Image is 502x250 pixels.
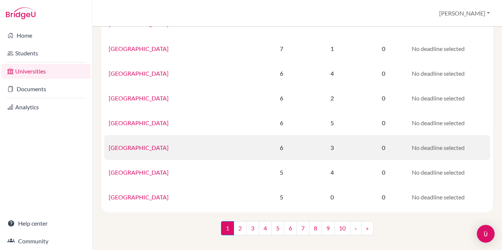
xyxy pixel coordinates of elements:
[271,221,284,235] a: 5
[259,36,305,61] td: 7
[1,64,91,79] a: Universities
[1,234,91,249] a: Community
[109,119,169,126] a: [GEOGRAPHIC_DATA]
[1,100,91,114] a: Analytics
[412,95,465,102] span: No deadline selected
[436,6,493,20] button: [PERSON_NAME]
[477,225,495,243] div: Open Intercom Messenger
[304,36,360,61] td: 1
[360,110,407,135] td: 0
[6,7,35,19] img: Bridge-U
[360,61,407,86] td: 0
[1,28,91,43] a: Home
[412,70,465,77] span: No deadline selected
[234,221,247,235] a: 2
[360,86,407,110] td: 0
[412,144,465,151] span: No deadline selected
[109,194,169,201] a: [GEOGRAPHIC_DATA]
[221,221,373,241] nav: ...
[259,110,305,135] td: 6
[246,221,259,235] a: 3
[259,135,305,160] td: 6
[304,185,360,209] td: 0
[412,45,465,52] span: No deadline selected
[304,86,360,110] td: 2
[259,61,305,86] td: 6
[361,221,373,235] a: »
[360,36,407,61] td: 0
[360,160,407,185] td: 0
[412,194,465,201] span: No deadline selected
[304,61,360,86] td: 4
[109,70,169,77] a: [GEOGRAPHIC_DATA]
[309,221,322,235] a: 8
[109,45,169,52] a: [GEOGRAPHIC_DATA]
[221,221,234,235] span: 1
[1,216,91,231] a: Help center
[259,160,305,185] td: 5
[259,86,305,110] td: 6
[1,82,91,96] a: Documents
[109,20,169,27] a: [GEOGRAPHIC_DATA]
[304,110,360,135] td: 5
[304,160,360,185] td: 4
[296,221,309,235] a: 7
[259,185,305,209] td: 5
[412,20,465,27] span: No deadline selected
[360,135,407,160] td: 0
[109,95,169,102] a: [GEOGRAPHIC_DATA]
[334,221,350,235] a: 10
[304,135,360,160] td: 3
[412,119,465,126] span: No deadline selected
[360,185,407,209] td: 0
[109,144,169,151] a: [GEOGRAPHIC_DATA]
[259,221,272,235] a: 4
[322,221,335,235] a: 9
[350,221,362,235] a: ›
[412,169,465,176] span: No deadline selected
[1,46,91,61] a: Students
[109,169,169,176] a: [GEOGRAPHIC_DATA]
[284,221,297,235] a: 6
